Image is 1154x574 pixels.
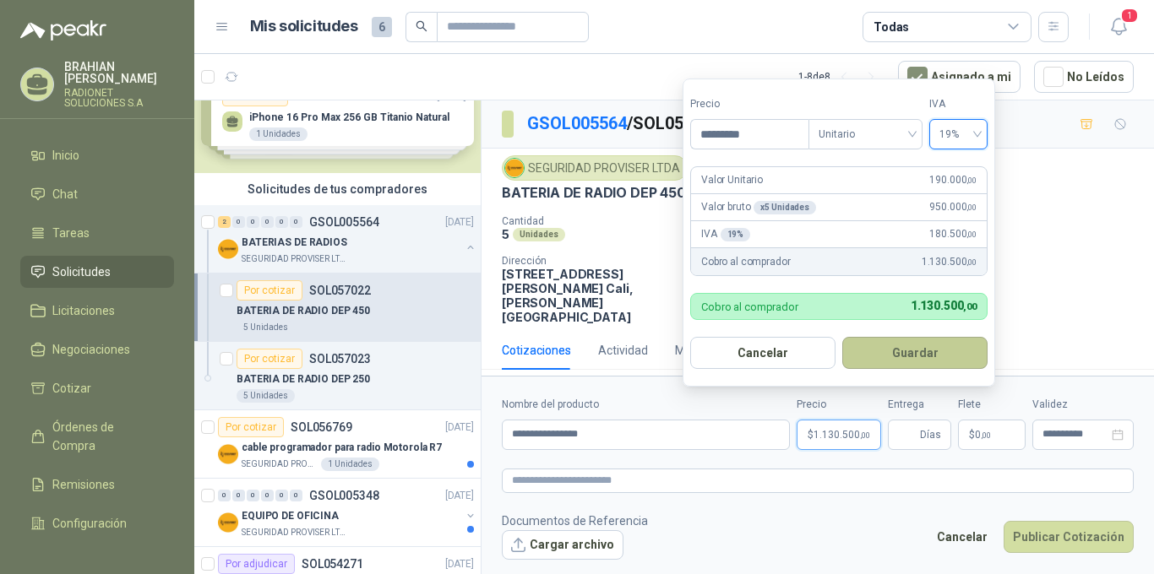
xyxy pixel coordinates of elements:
p: Cobro al comprador [701,301,798,312]
img: Company Logo [218,512,238,533]
div: 5 Unidades [237,389,295,403]
p: Valor bruto [701,199,816,215]
p: $ 0,00 [958,420,1026,450]
span: ,00 [966,230,977,239]
a: Órdenes de Compra [20,411,174,462]
a: Configuración [20,507,174,539]
p: [DATE] [445,420,474,436]
p: [STREET_ADDRESS][PERSON_NAME] Cali , [PERSON_NAME][GEOGRAPHIC_DATA] [502,267,688,324]
span: ,00 [966,203,977,212]
p: SOL054271 [302,558,363,570]
div: x 5 Unidades [754,201,816,214]
div: 19 % [721,228,751,241]
p: [DATE] [445,556,474,572]
button: Publicar Cotización [1004,521,1134,553]
p: Valor Unitario [701,172,763,188]
label: Precio [690,96,808,112]
a: Por cotizarSOL056769[DATE] Company Logocable programador para radio Motorola R7SEGURIDAD PROVISER... [194,410,481,479]
img: Logo peakr [20,20,106,41]
div: SEGURIDAD PROVISER LTDA [502,155,688,181]
span: Licitaciones [52,301,115,320]
button: Cancelar [928,521,997,553]
p: Documentos de Referencia [502,512,648,530]
button: No Leídos [1034,61,1134,93]
div: Mensajes [675,341,727,360]
span: Negociaciones [52,340,130,359]
span: ,00 [963,301,977,312]
img: Company Logo [505,159,524,177]
label: Nombre del producto [502,397,790,413]
p: [DATE] [445,488,474,504]
div: Por cotizar [218,417,284,437]
div: Solicitudes de nuevos compradoresPor cotizarSOL056855[DATE] iPhone 16 Pro Max 256 GB Titanio Natu... [194,51,481,173]
div: Unidades [513,228,565,241]
a: Remisiones [20,468,174,501]
p: cable programador para radio Motorola R7 [242,440,442,456]
a: Inicio [20,139,174,171]
p: SEGURIDAD PROVISER LTDA [242,526,348,539]
div: Por cotizar [237,349,302,369]
p: $1.130.500,00 [797,420,881,450]
p: SOL057022 [309,284,371,296]
button: Asignado a mi [898,61,1021,93]
button: Guardar [842,337,988,369]
div: 0 [275,216,288,228]
p: Cobro al comprador [701,254,790,270]
span: 1 [1120,8,1139,24]
a: Licitaciones [20,295,174,327]
span: Configuración [52,514,127,533]
div: 0 [275,490,288,501]
div: Cotizaciones [502,341,571,360]
img: Company Logo [218,444,238,464]
p: BATERIA DE RADIO DEP 450 [502,184,686,202]
span: 180.500 [929,226,977,242]
p: SOL056769 [291,421,352,433]
p: GSOL005564 [309,216,379,228]
p: BRAHIAN [PERSON_NAME] [64,61,174,84]
div: 1 - 8 de 8 [798,63,885,90]
p: BATERIA DE RADIO DEP 450 [237,303,370,319]
span: Cotizar [52,379,91,398]
div: 0 [247,490,259,501]
div: Por cotizar [237,280,302,301]
span: 950.000 [929,199,977,215]
p: SEGURIDAD PROVISER LTDA [242,458,318,471]
div: 0 [290,216,302,228]
p: SOL057023 [309,353,371,365]
h1: Mis solicitudes [250,14,358,39]
div: 2 [218,216,231,228]
span: Chat [52,185,78,203]
label: IVA [929,96,988,112]
div: Actividad [598,341,648,360]
p: IVA [701,226,750,242]
a: Solicitudes [20,256,174,288]
a: Cotizar [20,372,174,404]
span: Inicio [52,146,79,165]
p: SEGURIDAD PROVISER LTDA [242,252,348,266]
div: 0 [290,490,302,501]
div: 0 [261,216,274,228]
p: BATERIAS DE RADIOS [242,235,347,251]
button: Cargar archivo [502,530,623,560]
span: 1.130.500 [814,430,870,440]
p: 5 [502,227,509,241]
div: 0 [218,490,231,501]
span: 1.130.500 [911,299,977,312]
a: 0 0 0 0 0 0 GSOL005348[DATE] Company LogoEQUIPO DE OFICINASEGURIDAD PROVISER LTDA [218,485,477,539]
p: EQUIPO DE OFICINA [242,508,339,524]
a: Negociaciones [20,333,174,366]
a: Chat [20,178,174,210]
span: $ [969,430,975,440]
a: Tareas [20,217,174,249]
span: ,00 [981,430,991,440]
span: Remisiones [52,475,115,494]
div: Solicitudes de tus compradores [194,173,481,205]
a: GSOL005564 [527,113,627,133]
img: Company Logo [218,239,238,259]
span: ,00 [966,176,977,185]
p: GSOL005348 [309,490,379,501]
div: 0 [232,490,245,501]
p: Dirección [502,255,688,267]
div: 1 Unidades [321,458,379,471]
span: 6 [372,17,392,37]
